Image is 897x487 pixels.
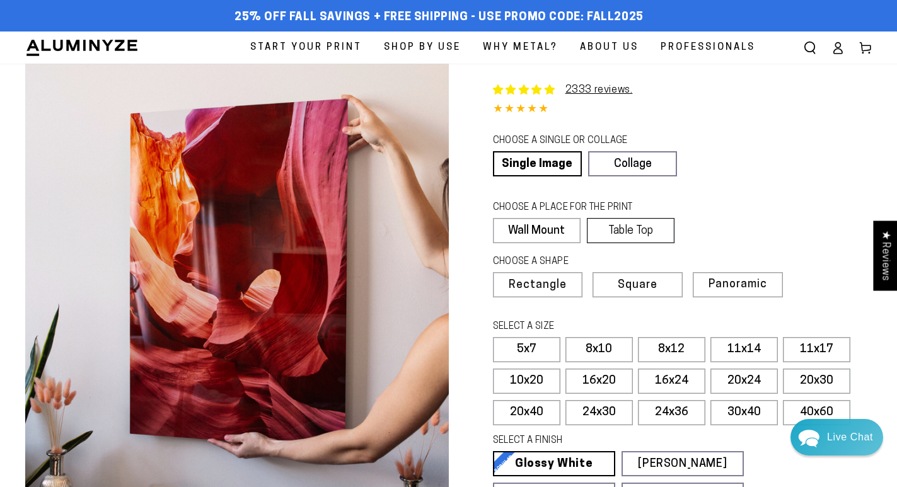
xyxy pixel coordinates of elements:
[661,39,755,56] span: Professionals
[25,38,139,57] img: Aluminyze
[493,134,666,148] legend: CHOOSE A SINGLE OR COLLAGE
[493,201,663,215] legend: CHOOSE A PLACE FOR THE PRINT
[570,32,648,64] a: About Us
[710,369,778,394] label: 20x24
[565,85,633,95] a: 2333 reviews.
[493,369,560,394] label: 10x20
[565,400,633,425] label: 24x30
[493,101,872,119] div: 4.85 out of 5.0 stars
[473,32,567,64] a: Why Metal?
[651,32,765,64] a: Professionals
[483,39,558,56] span: Why Metal?
[622,451,744,476] a: [PERSON_NAME]
[565,337,633,362] label: 8x10
[783,400,850,425] label: 40x60
[384,39,461,56] span: Shop By Use
[493,400,560,425] label: 20x40
[588,151,677,176] a: Collage
[783,369,850,394] label: 20x30
[234,11,644,25] span: 25% off FALL Savings + Free Shipping - Use Promo Code: FALL2025
[638,400,705,425] label: 24x36
[565,369,633,394] label: 16x20
[873,221,897,290] div: Click to open Judge.me floating reviews tab
[493,255,667,269] legend: CHOOSE A SHAPE
[493,451,615,476] a: Glossy White
[618,280,657,291] span: Square
[509,280,567,291] span: Rectangle
[638,337,705,362] label: 8x12
[796,34,824,62] summary: Search our site
[710,337,778,362] label: 11x14
[587,218,674,243] label: Table Top
[710,400,778,425] label: 30x40
[493,337,560,362] label: 5x7
[709,278,767,290] span: Panoramic
[493,218,581,243] label: Wall Mount
[374,32,470,64] a: Shop By Use
[250,39,362,56] span: Start Your Print
[580,39,639,56] span: About Us
[241,32,371,64] a: Start Your Print
[790,419,883,455] div: Chat widget toggle
[493,151,582,176] a: Single Image
[783,337,850,362] label: 11x17
[493,320,715,334] legend: SELECT A SIZE
[493,434,715,448] legend: SELECT A FINISH
[827,419,873,455] div: Contact Us Directly
[638,369,705,394] label: 16x24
